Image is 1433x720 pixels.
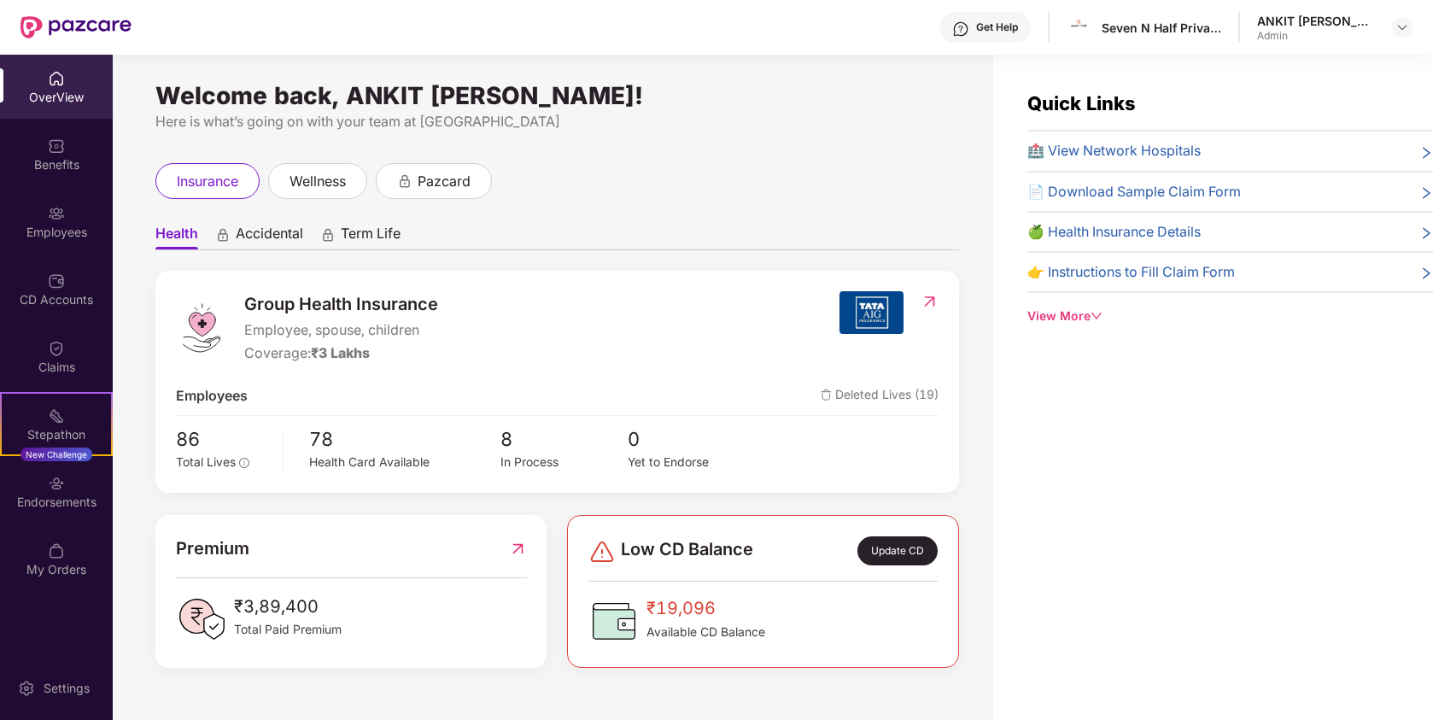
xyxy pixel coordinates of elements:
[48,340,65,357] img: svg+xml;base64,PHN2ZyBpZD0iQ2xhaW0iIHhtbG5zPSJodHRwOi8vd3d3LnczLm9yZy8yMDAwL3N2ZyIgd2lkdGg9IjIwIi...
[1102,20,1221,36] div: Seven N Half Private Limited
[1027,307,1433,325] div: View More
[1069,15,1094,40] img: untitled.jpg
[509,536,527,562] img: RedirectIcon
[1419,265,1433,283] span: right
[311,345,370,361] span: ₹3 Lakhs
[646,623,765,641] span: Available CD Balance
[155,111,959,132] div: Here is what’s going on with your team at [GEOGRAPHIC_DATA]
[239,458,249,468] span: info-circle
[839,291,904,334] img: insurerIcon
[628,424,755,454] span: 0
[1257,13,1377,29] div: ANKIT [PERSON_NAME]
[1419,225,1433,243] span: right
[1419,143,1433,161] span: right
[1027,181,1241,202] span: 📄 Download Sample Claim Form
[397,173,412,188] div: animation
[20,16,132,38] img: New Pazcare Logo
[48,475,65,492] img: svg+xml;base64,PHN2ZyBpZD0iRW5kb3JzZW1lbnRzIiB4bWxucz0iaHR0cDovL3d3dy53My5vcmcvMjAwMC9zdmciIHdpZH...
[48,138,65,155] img: svg+xml;base64,PHN2ZyBpZD0iQmVuZWZpdHMiIHhtbG5zPSJodHRwOi8vd3d3LnczLm9yZy8yMDAwL3N2ZyIgd2lkdGg9Ij...
[588,595,640,647] img: CDBalanceIcon
[234,620,342,639] span: Total Paid Premium
[320,226,336,242] div: animation
[244,291,438,318] span: Group Health Insurance
[48,407,65,424] img: svg+xml;base64,PHN2ZyB4bWxucz0iaHR0cDovL3d3dy53My5vcmcvMjAwMC9zdmciIHdpZHRoPSIyMSIgaGVpZ2h0PSIyMC...
[1027,261,1235,283] span: 👉 Instructions to Fill Claim Form
[821,385,939,407] span: Deleted Lives (19)
[20,448,92,461] div: New Challenge
[418,171,471,192] span: pazcard
[1091,310,1103,322] span: down
[176,536,249,562] span: Premium
[236,225,303,249] span: Accidental
[646,595,765,622] span: ₹19,096
[244,342,438,364] div: Coverage:
[244,319,438,341] span: Employee, spouse, children
[309,454,500,472] div: Health Card Available
[176,594,227,645] img: PaidPremiumIcon
[1257,29,1377,43] div: Admin
[952,20,969,38] img: svg+xml;base64,PHN2ZyBpZD0iSGVscC0zMngzMiIgeG1sbnM9Imh0dHA6Ly93d3cudzMub3JnLzIwMDAvc3ZnIiB3aWR0aD...
[48,70,65,87] img: svg+xml;base64,PHN2ZyBpZD0iSG9tZSIgeG1sbnM9Imh0dHA6Ly93d3cudzMub3JnLzIwMDAvc3ZnIiB3aWR0aD0iMjAiIG...
[500,454,628,472] div: In Process
[48,542,65,559] img: svg+xml;base64,PHN2ZyBpZD0iTXlfT3JkZXJzIiBkYXRhLW5hbWU9Ik15IE9yZGVycyIgeG1sbnM9Imh0dHA6Ly93d3cudz...
[1027,221,1201,243] span: 🍏 Health Insurance Details
[290,171,346,192] span: wellness
[1027,92,1136,114] span: Quick Links
[1395,20,1409,34] img: svg+xml;base64,PHN2ZyBpZD0iRHJvcGRvd24tMzJ4MzIiIHhtbG5zPSJodHRwOi8vd3d3LnczLm9yZy8yMDAwL3N2ZyIgd2...
[921,293,939,310] img: RedirectIcon
[588,538,616,565] img: svg+xml;base64,PHN2ZyBpZD0iRGFuZ2VyLTMyeDMyIiB4bWxucz0iaHR0cDovL3d3dy53My5vcmcvMjAwMC9zdmciIHdpZH...
[976,20,1018,34] div: Get Help
[177,171,238,192] span: insurance
[1419,184,1433,202] span: right
[48,272,65,290] img: svg+xml;base64,PHN2ZyBpZD0iQ0RfQWNjb3VudHMiIGRhdGEtbmFtZT0iQ0QgQWNjb3VudHMiIHhtbG5zPSJodHRwOi8vd3...
[1027,140,1201,161] span: 🏥 View Network Hospitals
[18,680,35,697] img: svg+xml;base64,PHN2ZyBpZD0iU2V0dGluZy0yMHgyMCIgeG1sbnM9Imh0dHA6Ly93d3cudzMub3JnLzIwMDAvc3ZnIiB3aW...
[38,680,95,697] div: Settings
[155,89,959,102] div: Welcome back, ANKIT [PERSON_NAME]!
[2,426,111,443] div: Stepathon
[309,424,500,454] span: 78
[176,424,272,454] span: 86
[821,389,832,401] img: deleteIcon
[48,205,65,222] img: svg+xml;base64,PHN2ZyBpZD0iRW1wbG95ZWVzIiB4bWxucz0iaHR0cDovL3d3dy53My5vcmcvMjAwMC9zdmciIHdpZHRoPS...
[176,385,248,407] span: Employees
[341,225,401,249] span: Term Life
[215,226,231,242] div: animation
[621,536,753,566] span: Low CD Balance
[176,302,227,354] img: logo
[234,594,342,620] span: ₹3,89,400
[628,454,755,472] div: Yet to Endorse
[155,225,198,249] span: Health
[500,424,628,454] span: 8
[857,536,938,566] div: Update CD
[176,455,236,469] span: Total Lives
